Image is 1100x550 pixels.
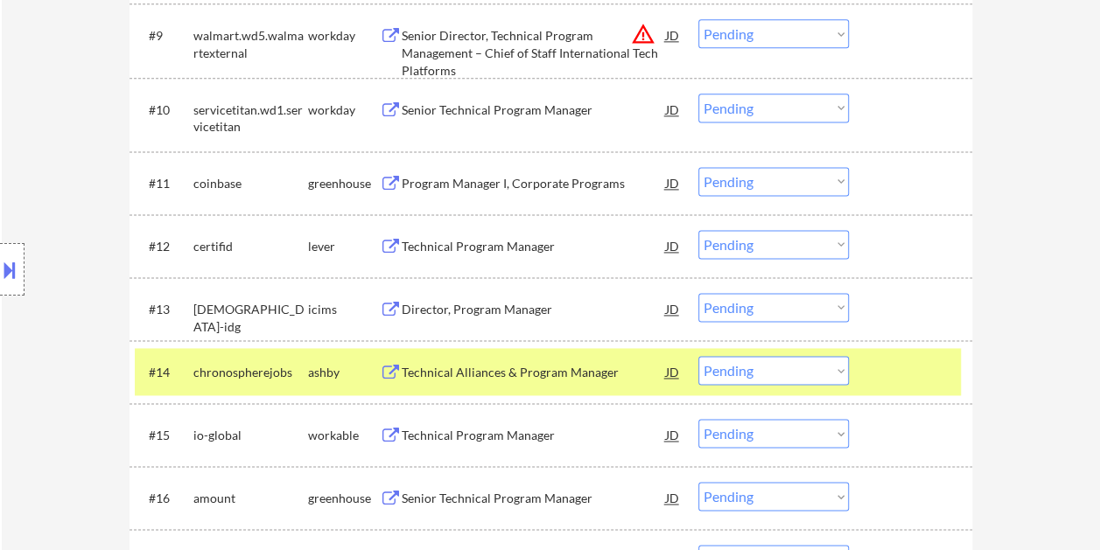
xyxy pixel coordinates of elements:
[664,19,682,51] div: JD
[193,427,308,444] div: io-global
[149,490,179,507] div: #16
[664,482,682,513] div: JD
[664,230,682,261] div: JD
[402,301,666,318] div: Director, Program Manager
[308,364,380,381] div: ashby
[402,27,666,79] div: Senior Director, Technical Program Management – Chief of Staff International Tech Platforms
[308,27,380,45] div: workday
[149,101,179,119] div: #10
[193,27,308,61] div: walmart.wd5.walmartexternal
[308,301,380,318] div: icims
[149,427,179,444] div: #15
[664,167,682,198] div: JD
[402,101,666,119] div: Senior Technical Program Manager
[664,419,682,450] div: JD
[193,101,308,136] div: servicetitan.wd1.servicetitan
[664,356,682,387] div: JD
[402,175,666,192] div: Program Manager I, Corporate Programs
[308,175,380,192] div: greenhouse
[308,101,380,119] div: workday
[308,238,380,255] div: lever
[631,22,655,46] button: warning_amber
[402,427,666,444] div: Technical Program Manager
[402,490,666,507] div: Senior Technical Program Manager
[308,490,380,507] div: greenhouse
[308,427,380,444] div: workable
[664,94,682,125] div: JD
[402,238,666,255] div: Technical Program Manager
[149,27,179,45] div: #9
[193,490,308,507] div: amount
[402,364,666,381] div: Technical Alliances & Program Manager
[664,293,682,324] div: JD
